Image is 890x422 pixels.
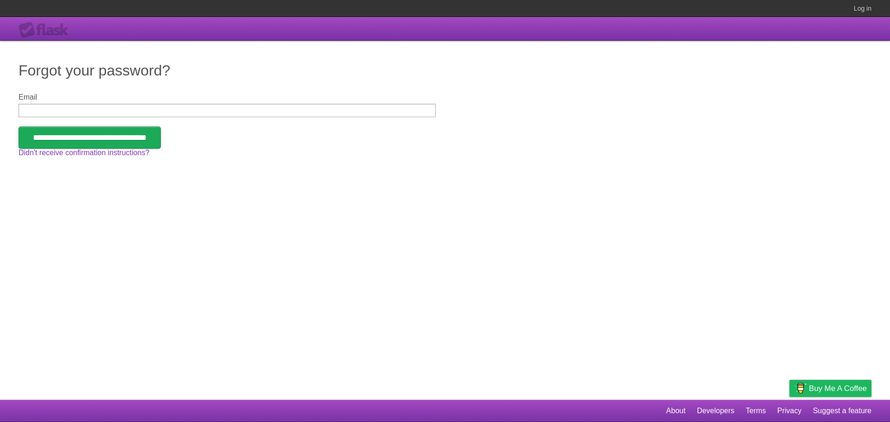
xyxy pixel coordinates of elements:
[809,380,867,397] span: Buy me a coffee
[746,402,766,420] a: Terms
[19,59,871,82] h1: Forgot your password?
[794,380,807,396] img: Buy me a coffee
[813,402,871,420] a: Suggest a feature
[19,22,74,38] div: Flask
[19,149,149,157] a: Didn't receive confirmation instructions?
[666,402,686,420] a: About
[789,380,871,397] a: Buy me a coffee
[777,402,801,420] a: Privacy
[697,402,734,420] a: Developers
[19,93,436,101] label: Email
